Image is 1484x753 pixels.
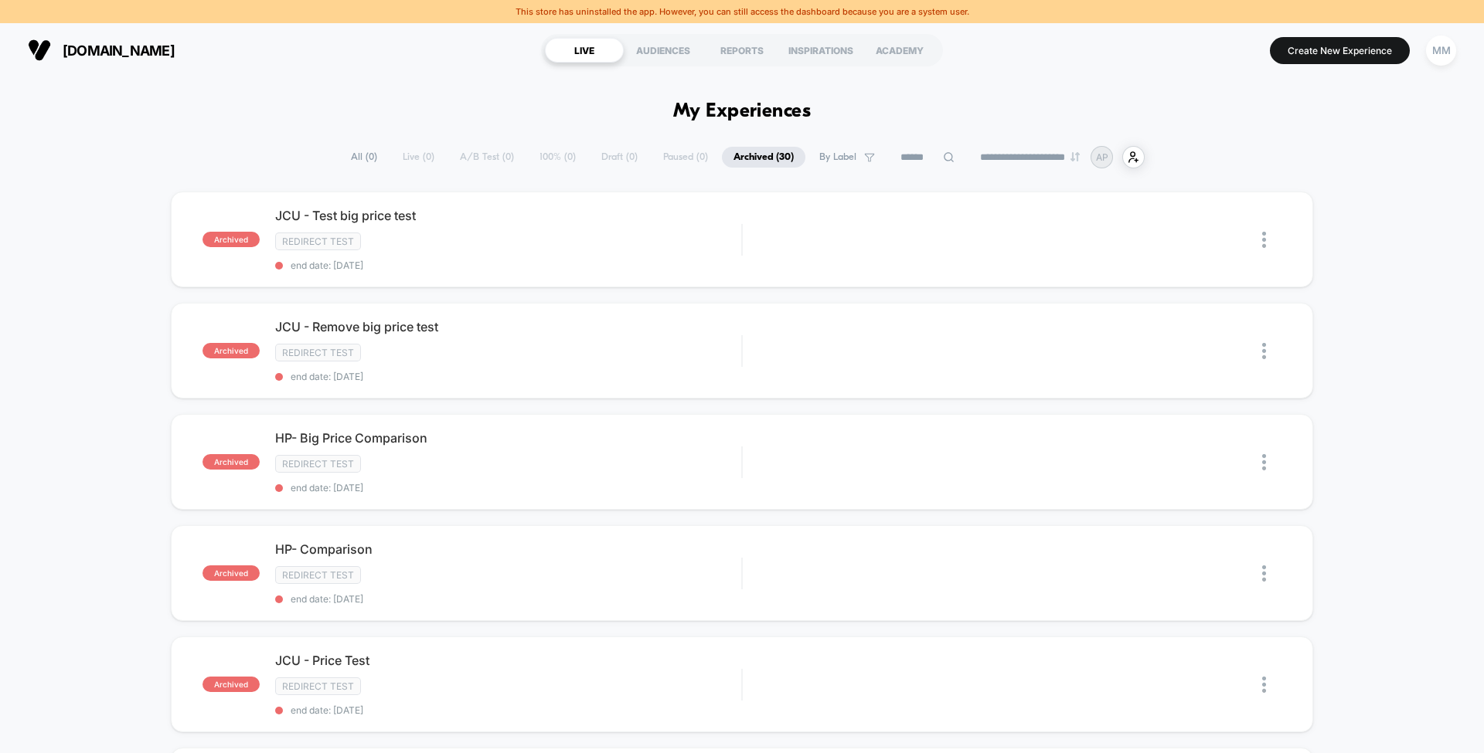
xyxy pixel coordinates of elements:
[1270,37,1410,64] button: Create New Experience
[275,344,361,361] span: Redirect Test
[574,397,615,414] div: Duration
[1421,35,1461,66] button: MM
[63,42,175,59] span: [DOMAIN_NAME]
[275,232,361,250] span: Redirect Test
[645,399,692,413] input: Volume
[819,151,856,163] span: By Label
[275,704,741,716] span: end date: [DATE]
[28,39,51,62] img: Visually logo
[275,208,741,223] span: JCU - Test big price test
[275,653,741,668] span: JCU - Price Test
[203,232,260,247] span: archived
[275,259,741,271] span: end date: [DATE]
[275,677,361,695] span: Redirect Test
[673,100,812,123] h1: My Experiences
[275,541,741,557] span: HP- Comparison
[275,455,361,473] span: Redirect Test
[1426,36,1456,66] div: MM
[275,593,741,605] span: end date: [DATE]
[1262,343,1266,359] img: close
[1096,151,1108,163] p: AP
[339,147,389,168] span: All ( 0 )
[1070,152,1080,161] img: end
[1262,677,1266,693] img: close
[12,372,748,387] input: Seek
[275,430,741,446] span: HP- Big Price Comparison
[1262,232,1266,248] img: close
[203,565,260,581] span: archived
[860,38,939,63] div: ACADEMY
[781,38,860,63] div: INSPIRATIONS
[275,371,741,382] span: end date: [DATE]
[722,147,805,168] span: Archived ( 30 )
[703,38,781,63] div: REPORTS
[624,38,703,63] div: AUDIENCES
[203,677,260,692] span: archived
[275,482,741,494] span: end date: [DATE]
[203,343,260,358] span: archived
[536,397,572,414] div: Current time
[203,454,260,470] span: archived
[1262,565,1266,582] img: close
[8,393,32,418] button: Play, NEW DEMO 2025-VEED.mp4
[275,566,361,584] span: Redirect Test
[1262,454,1266,470] img: close
[275,319,741,334] span: JCU - Remove big price test
[23,38,179,63] button: [DOMAIN_NAME]
[360,195,397,232] button: Play, NEW DEMO 2025-VEED.mp4
[545,38,624,63] div: LIVE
